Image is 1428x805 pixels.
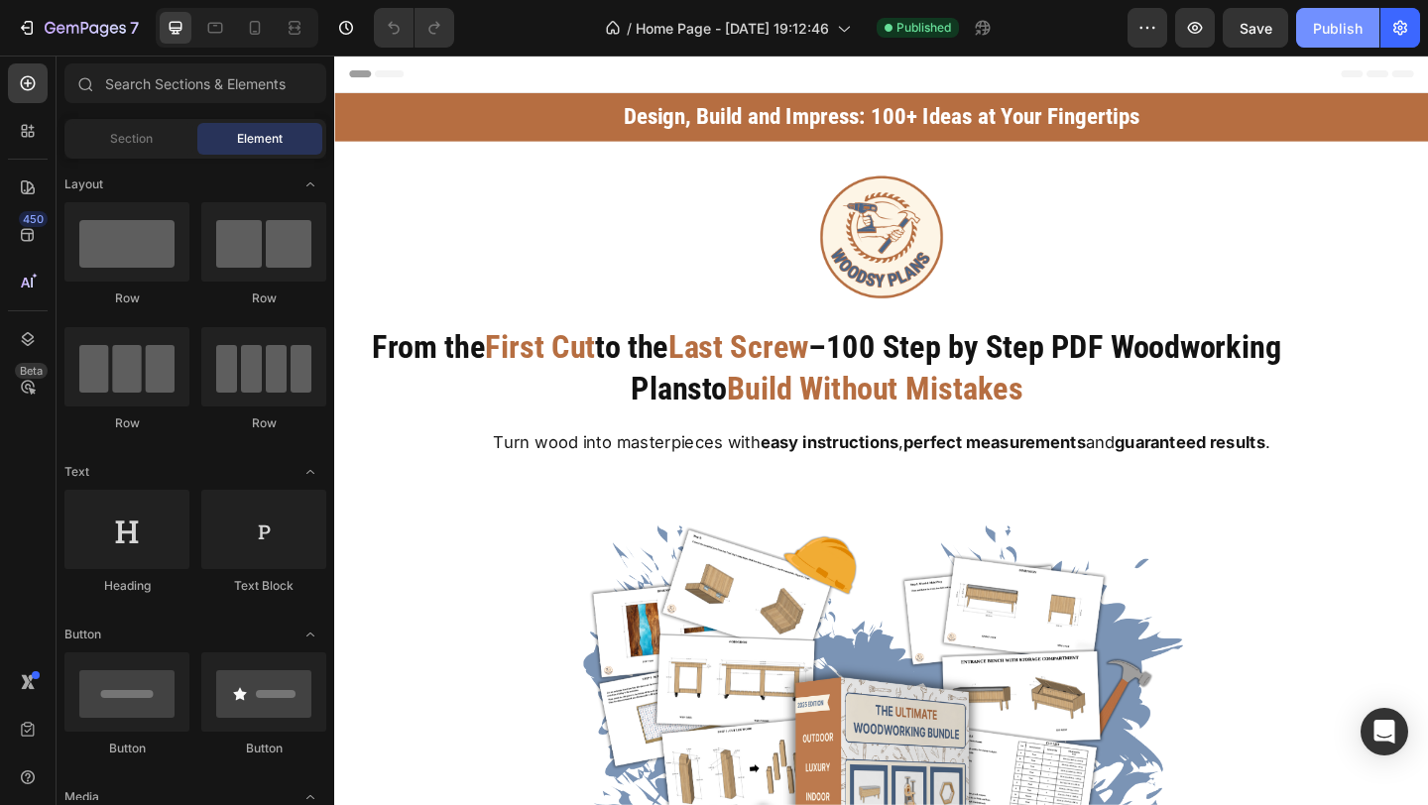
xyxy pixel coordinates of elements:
button: Publish [1296,8,1379,48]
div: Row [201,289,326,307]
span: Published [896,19,951,37]
div: Open Intercom Messenger [1361,708,1408,755]
strong: perfect measurements [619,410,817,431]
div: Undo/Redo [374,8,454,48]
p: 7 [130,16,139,40]
span: Save [1240,20,1272,37]
span: Home Page - [DATE] 19:12:46 [636,18,829,39]
div: Row [64,414,189,432]
img: gempages_575988334875182019-ce1ea42b-f878-4007-a6f4-11ed43351479.png [387,101,803,293]
span: 100 Step by Step PDF Woodworking Plans [322,297,1030,384]
div: Beta [15,363,48,379]
span: Toggle open [295,619,326,650]
input: Search Sections & Elements [64,63,326,103]
strong: guaranteed results [849,410,1012,431]
span: Build Without Mistakes [426,342,749,383]
iframe: Design area [334,56,1428,805]
div: Publish [1313,18,1363,39]
p: Turn wood into masterpieces with , and . [61,405,1129,437]
span: Last Screw [363,297,516,338]
span: / [627,18,632,39]
div: Button [64,740,189,757]
span: First Cut [164,297,284,338]
span: Button [64,626,101,643]
div: 450 [19,211,48,227]
button: Save [1223,8,1288,48]
div: Text Block [201,577,326,595]
div: Heading [64,577,189,595]
button: 7 [8,8,148,48]
div: Row [201,414,326,432]
div: Button [201,740,326,757]
span: Toggle open [295,456,326,488]
div: Row [64,289,189,307]
span: Element [237,130,283,148]
span: Toggle open [295,169,326,200]
span: Text [64,463,89,481]
span: Section [110,130,153,148]
strong: easy instructions [463,410,614,431]
span: Layout [64,175,103,193]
